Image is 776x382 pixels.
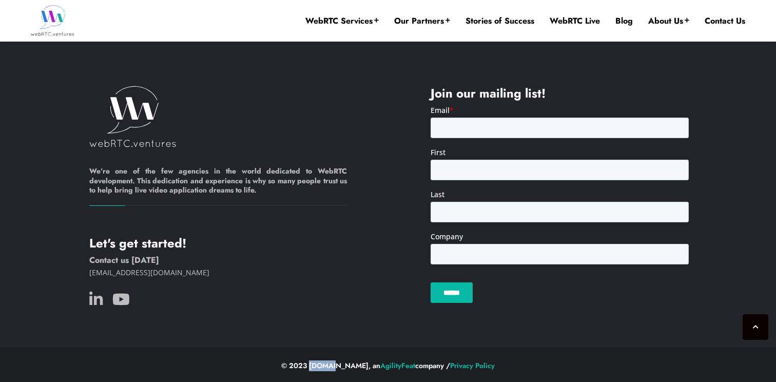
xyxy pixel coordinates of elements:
h4: Join our mailing list! [431,86,689,101]
a: AgilityFeat [380,360,415,371]
img: WebRTC.ventures [31,5,74,36]
span: © 2023 [DOMAIN_NAME], an company / [281,360,495,371]
a: [EMAIL_ADDRESS][DOMAIN_NAME] [89,268,209,277]
a: About Us [648,15,689,27]
a: Contact us [DATE] [89,254,159,266]
h6: We’re one of the few agencies in the world dedicated to WebRTC development. This dedication and e... [89,166,347,205]
a: Privacy Policy [450,360,495,371]
a: Contact Us [705,15,745,27]
iframe: Form 0 [431,105,689,312]
a: WebRTC Services [305,15,379,27]
h4: Let's get started! [89,236,347,251]
a: Stories of Success [465,15,534,27]
a: WebRTC Live [550,15,600,27]
a: Blog [615,15,633,27]
a: Our Partners [394,15,450,27]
